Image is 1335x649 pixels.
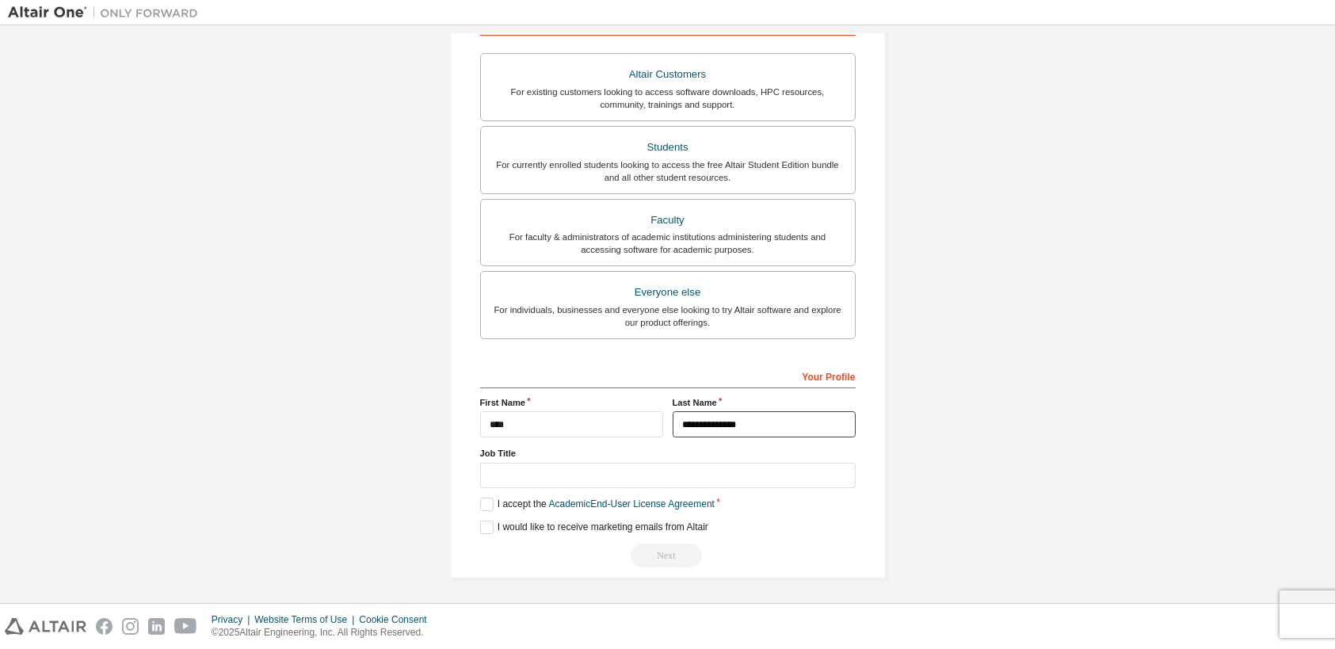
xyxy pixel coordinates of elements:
div: For individuals, businesses and everyone else looking to try Altair software and explore our prod... [490,304,845,329]
img: Altair One [8,5,206,21]
div: Students [490,136,845,158]
div: Your Profile [480,363,856,388]
div: For existing customers looking to access software downloads, HPC resources, community, trainings ... [490,86,845,111]
img: linkedin.svg [148,618,165,635]
div: Altair Customers [490,63,845,86]
div: Cookie Consent [359,613,436,626]
div: Privacy [212,613,254,626]
label: Last Name [673,396,856,409]
label: I accept the [480,498,715,511]
div: For currently enrolled students looking to access the free Altair Student Edition bundle and all ... [490,158,845,184]
img: altair_logo.svg [5,618,86,635]
label: Job Title [480,447,856,460]
div: For faculty & administrators of academic institutions administering students and accessing softwa... [490,231,845,256]
div: Read and acccept EULA to continue [480,544,856,567]
div: Faculty [490,209,845,231]
a: Academic End-User License Agreement [549,498,715,510]
label: I would like to receive marketing emails from Altair [480,521,708,534]
img: youtube.svg [174,618,197,635]
p: © 2025 Altair Engineering, Inc. All Rights Reserved. [212,626,437,639]
img: instagram.svg [122,618,139,635]
img: facebook.svg [96,618,113,635]
div: Website Terms of Use [254,613,359,626]
div: Everyone else [490,281,845,304]
label: First Name [480,396,663,409]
